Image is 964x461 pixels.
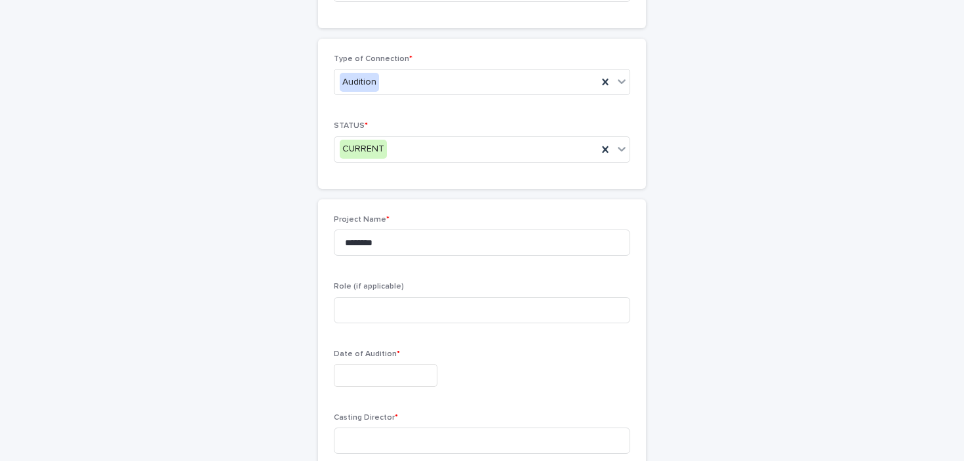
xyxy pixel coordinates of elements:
span: STATUS [334,122,368,130]
span: Project Name [334,216,390,224]
div: CURRENT [340,140,387,159]
span: Casting Director [334,414,398,422]
span: Role (if applicable) [334,283,404,291]
span: Type of Connection [334,55,412,63]
span: Date of Audition [334,350,400,358]
div: Audition [340,73,379,92]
